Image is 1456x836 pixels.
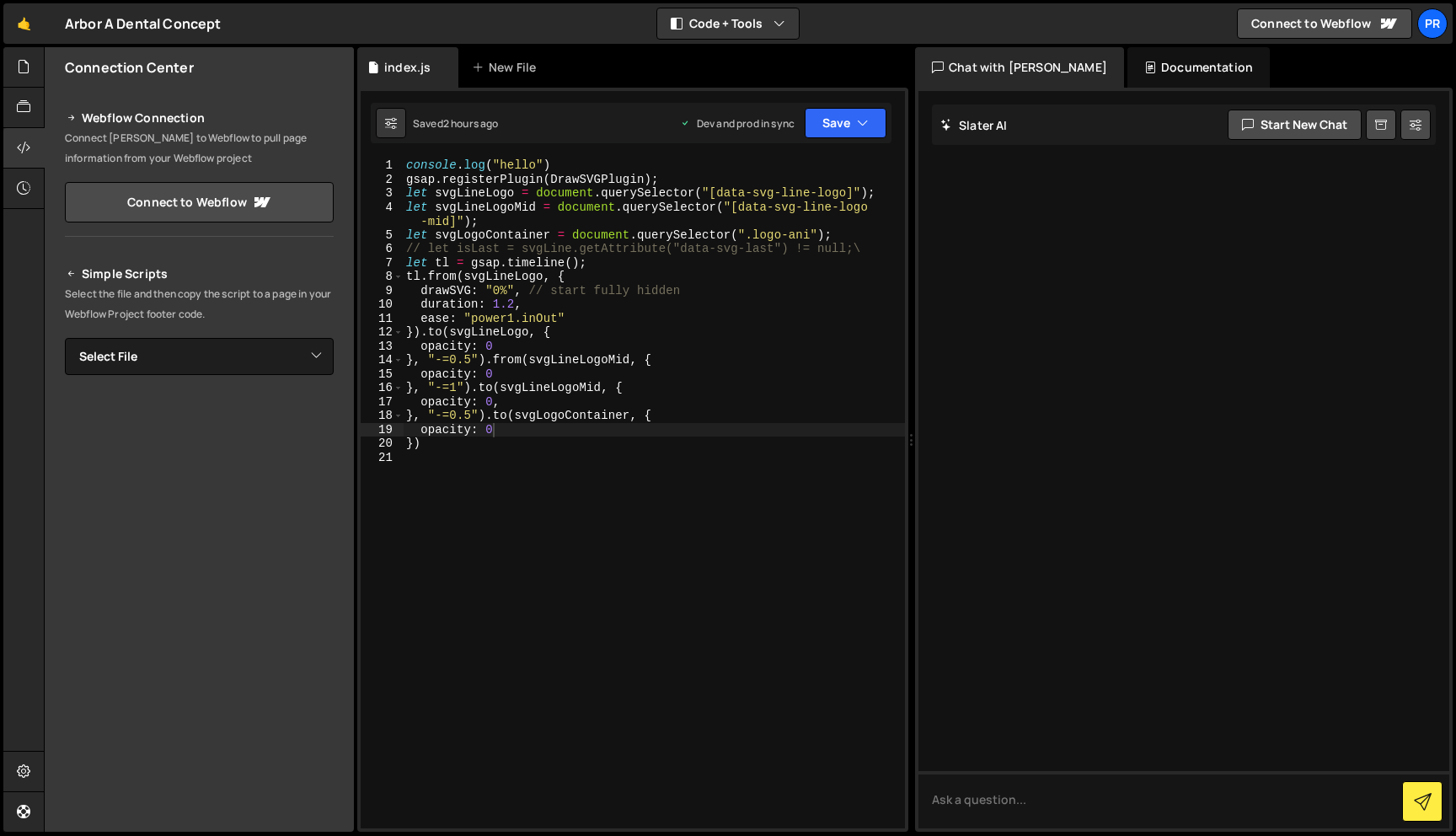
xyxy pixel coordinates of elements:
[361,409,404,423] div: 18
[361,423,404,437] div: 19
[361,297,404,312] div: 10
[65,264,334,284] h2: Simple Scripts
[361,312,404,326] div: 11
[1237,8,1412,39] a: Connect to Webflow
[361,158,404,173] div: 1
[361,325,404,340] div: 12
[65,284,334,324] p: Select the file and then copy the script to a page in your Webflow Project footer code.
[361,451,404,465] div: 21
[361,173,404,187] div: 2
[65,128,334,169] p: Connect [PERSON_NAME] to Webflow to pull page information from your Webflow project
[361,353,404,367] div: 14
[361,395,404,410] div: 17
[472,59,543,76] div: New File
[1228,110,1362,140] button: Start new chat
[361,201,404,228] div: 4
[361,186,404,201] div: 3
[361,340,404,354] div: 13
[361,284,404,298] div: 9
[680,116,795,131] div: Dev and prod in sync
[361,270,404,284] div: 8
[65,58,194,77] h2: Connection Center
[65,403,335,555] iframe: YouTube video player
[384,59,431,76] div: index.js
[65,108,334,128] h2: Webflow Connection
[940,117,1008,133] h2: Slater AI
[1127,47,1270,88] div: Documentation
[65,13,222,34] div: Arbor A Dental Concept
[361,367,404,382] div: 15
[361,437,404,451] div: 20
[361,381,404,395] div: 16
[361,242,404,256] div: 6
[65,565,335,717] iframe: YouTube video player
[361,256,404,271] div: 7
[915,47,1124,88] div: Chat with [PERSON_NAME]
[1417,8,1448,39] a: pr
[413,116,499,131] div: Saved
[361,228,404,243] div: 5
[805,108,886,138] button: Save
[3,3,45,44] a: 🤙
[65,182,334,222] a: Connect to Webflow
[443,116,499,131] div: 2 hours ago
[657,8,799,39] button: Code + Tools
